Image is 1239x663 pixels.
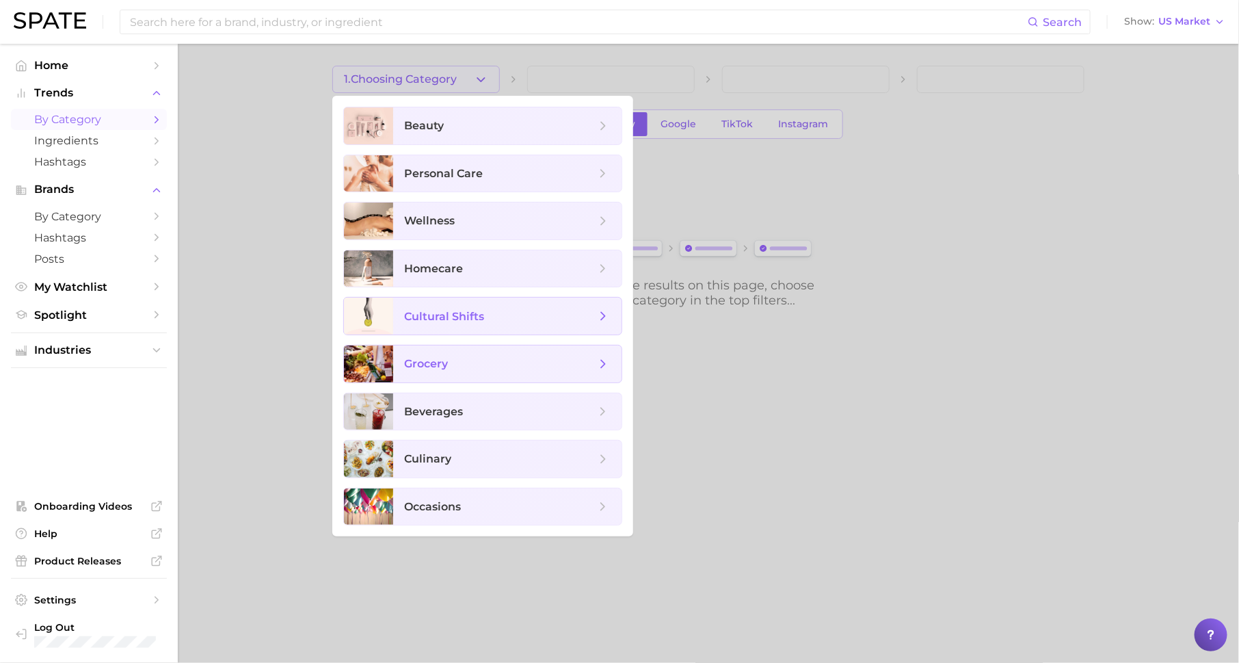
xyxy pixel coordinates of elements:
a: Hashtags [11,151,167,172]
a: Log out. Currently logged in with e-mail hannah@spate.nyc. [11,617,167,653]
span: personal care [404,167,483,180]
span: Search [1043,16,1082,29]
span: culinary [404,452,451,465]
a: Help [11,523,167,544]
span: occasions [404,500,461,513]
a: My Watchlist [11,276,167,298]
span: Spotlight [34,309,144,322]
a: by Category [11,206,167,227]
span: beverages [404,405,463,418]
button: Brands [11,179,167,200]
a: Settings [11,590,167,610]
span: Trends [34,87,144,99]
span: wellness [404,214,455,227]
a: by Category [11,109,167,130]
span: homecare [404,262,463,275]
ul: 1.Choosing Category [332,96,633,536]
a: Hashtags [11,227,167,248]
button: Industries [11,340,167,361]
span: My Watchlist [34,281,144,294]
span: Help [34,528,144,540]
span: beauty [404,119,444,132]
span: Ingredients [34,134,144,147]
span: cultural shifts [404,310,484,323]
span: Show [1124,18,1154,25]
span: Posts [34,252,144,265]
a: Ingredients [11,130,167,151]
span: Hashtags [34,155,144,168]
span: Brands [34,183,144,196]
a: Home [11,55,167,76]
button: Trends [11,83,167,103]
a: Posts [11,248,167,270]
a: Spotlight [11,304,167,326]
span: by Category [34,113,144,126]
input: Search here for a brand, industry, or ingredient [129,10,1028,34]
span: Settings [34,594,144,606]
span: Industries [34,344,144,356]
span: grocery [404,357,448,370]
a: Onboarding Videos [11,496,167,517]
span: by Category [34,210,144,223]
button: ShowUS Market [1121,13,1229,31]
span: Home [34,59,144,72]
span: Onboarding Videos [34,500,144,512]
span: Hashtags [34,231,144,244]
span: Log Out [34,621,156,634]
a: Product Releases [11,551,167,571]
span: Product Releases [34,555,144,567]
span: US Market [1158,18,1210,25]
img: SPATE [14,12,86,29]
